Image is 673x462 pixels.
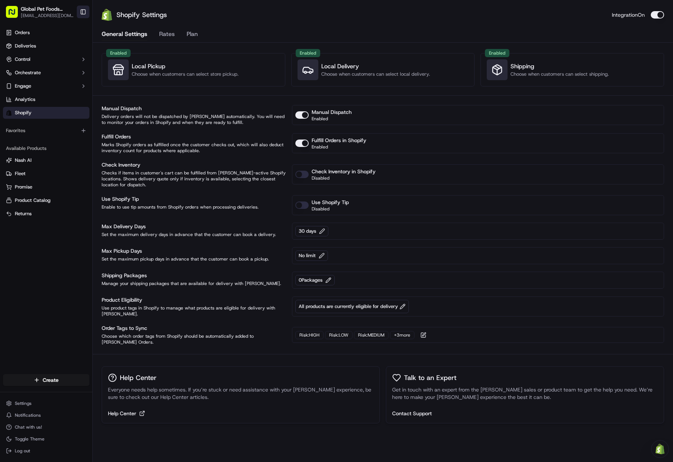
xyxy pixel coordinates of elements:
div: Check Inventory [102,161,288,168]
span: Log out [15,448,30,454]
span: All products are currently eligible for delivery [299,303,406,310]
button: Log out [3,446,89,456]
button: Rates [159,28,175,41]
span: Shopify [15,109,32,116]
a: Promise [6,184,86,190]
p: Use Shopify Tip [312,199,349,206]
a: 💻API Documentation [60,105,122,118]
div: We're available if you need us! [25,78,94,84]
div: Max Pickup Days [102,247,288,255]
div: Use Shopify Tip [102,195,288,203]
span: Control [15,56,30,63]
button: Chat with us! [3,422,89,432]
div: Risk:HIGH [295,331,324,339]
span: Orchestrate [15,69,41,76]
p: Welcome 👋 [7,30,135,42]
p: Choose which order tags from Shopify should be automatically added to [PERSON_NAME] Orders. [102,333,288,345]
button: Toggle Theme [3,434,89,444]
button: Promise [3,181,89,193]
button: Global Pet Foods National[EMAIL_ADDRESS][DOMAIN_NAME] [3,3,77,21]
p: Delivery orders will not be dispatched by [PERSON_NAME] automatically. You will need to monitor y... [102,114,288,125]
button: Returns [3,208,89,220]
button: Nash AI [3,154,89,166]
p: Choose when customers can select local delivery. [321,71,430,78]
a: Orders [3,27,89,39]
span: Chat with us! [15,424,42,430]
div: 📗 [7,108,13,114]
p: Manual Dispatch [312,108,352,116]
h3: Local Delivery [321,62,430,71]
p: Manage your shipping packages that are available for delivery with [PERSON_NAME]. [102,281,288,286]
button: Product Catalog [3,194,89,206]
span: Pylon [74,126,90,131]
h3: Help Center [120,373,157,383]
p: Fulfill Orders in Shopify [312,137,366,144]
h3: Talk to an Expert [404,373,456,383]
div: Order Tags to Sync [102,324,288,332]
button: Fleet [3,168,89,180]
div: Enabled [106,49,131,57]
span: Notifications [15,412,41,418]
a: Product Catalog [6,197,86,204]
button: Risk:HIGHRisk:LOWRisk:MEDIUM+3more [295,331,431,340]
input: Got a question? Start typing here... [19,48,134,56]
a: Nash AI [6,157,86,164]
span: Product Catalog [15,197,50,204]
p: Disabled [312,175,375,181]
img: Nash [7,7,22,22]
p: Enable to use tip amounts from Shopify orders when processing deliveries. [102,204,288,210]
span: Deliveries [15,43,36,49]
div: Product Eligibility [102,296,288,304]
button: Create [3,374,89,386]
span: Analytics [15,96,35,103]
span: API Documentation [70,108,119,115]
a: Returns [6,210,86,217]
img: 1736555255976-a54dd68f-1ca7-489b-9aae-adbdc363a1c4 [7,71,21,84]
div: Start new chat [25,71,122,78]
span: Create [43,376,59,384]
button: 0Packages [295,275,335,285]
button: All products are currently eligible for delivery [295,300,409,313]
img: Shopify logo [6,110,12,116]
span: Knowledge Base [15,108,57,115]
p: Marks Shopify orders as fulfilled once the customer checks out, which will also deduct inventory ... [102,142,288,154]
button: Global Pet Foods National [21,5,74,13]
div: Available Products [3,142,89,154]
div: Shipping Packages [102,272,288,279]
p: Everyone needs help sometimes. If you’re stuck or need assistance with your [PERSON_NAME] experie... [108,386,374,401]
p: Use product tags in Shopify to manage what products are eligible for delivery with [PERSON_NAME]. [102,305,288,317]
div: Enabled [485,49,509,57]
button: Enable Use Shopify Tip [295,201,309,209]
button: Start new chat [126,73,135,82]
span: Settings [15,400,32,406]
p: Get in touch with an expert from the [PERSON_NAME] sales or product team to get the help you need... [392,386,658,401]
button: [EMAIL_ADDRESS][DOMAIN_NAME] [21,13,74,19]
button: Disable No Dispatch tag [295,111,309,119]
h3: Local Pickup [132,62,239,71]
button: Contact Support [392,410,432,417]
button: Enable Check Inventory [295,171,309,178]
div: + 3 more [390,331,414,339]
a: Fleet [6,170,86,177]
a: Deliveries [3,40,89,52]
p: Disabled [312,206,349,212]
p: Check Inventory in Shopify [312,168,375,175]
h1: Shopify Settings [116,10,167,20]
a: Shopify [3,107,89,119]
p: Enabled [312,144,366,150]
div: Risk:LOW [325,331,352,339]
button: Settings [3,398,89,409]
span: Fleet [15,170,26,177]
button: Engage [3,80,89,92]
button: No limit [295,250,328,261]
button: Orchestrate [3,67,89,79]
a: Help Center [108,410,374,417]
a: Analytics [3,94,89,105]
button: Disable Fulfill Orders [295,140,309,147]
div: Favorites [3,125,89,137]
div: Manual Dispatch [102,105,288,112]
span: Engage [15,83,31,89]
div: Max Delivery Days [102,223,288,230]
span: Orders [15,29,30,36]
